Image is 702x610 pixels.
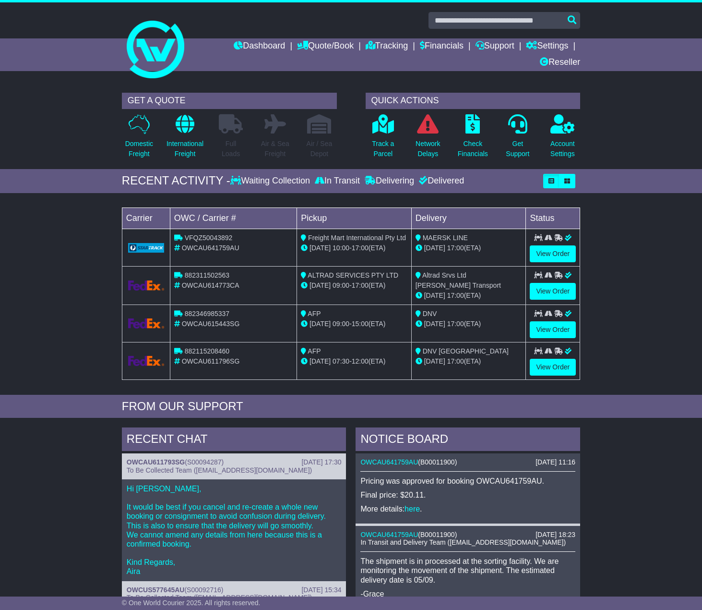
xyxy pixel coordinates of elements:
span: S00094287 [187,458,222,466]
span: 17:00 [447,244,464,252]
span: 07:30 [333,357,349,365]
div: NOTICE BOARD [356,427,580,453]
a: Financials [420,38,464,55]
span: [DATE] [424,244,445,252]
span: 17:00 [352,281,369,289]
span: VFQZ50043892 [185,234,233,242]
a: OWCAU641759AU [360,458,418,466]
p: Hi [PERSON_NAME], It would be best if you cancel and re-create a whole new booking or consignment... [127,484,342,576]
span: To Be Collected Team ([EMAIL_ADDRESS][DOMAIN_NAME]) [127,466,312,474]
span: 12:00 [352,357,369,365]
div: QUICK ACTIONS [366,93,581,109]
p: Account Settings [550,139,575,159]
p: Air / Sea Depot [307,139,333,159]
p: Full Loads [219,139,243,159]
a: Support [476,38,514,55]
div: RECENT CHAT [122,427,346,453]
span: 09:00 [333,320,349,328]
span: OWCAU615443SG [182,320,240,328]
p: The shipment is in processed at the sorting facility. We are monitoring the movement of the shipm... [360,557,575,585]
span: 10:00 [333,244,349,252]
span: Freight Mart International Pty Ltd [308,234,406,242]
a: View Order [530,245,576,262]
img: GetCarrierServiceLogo [128,356,164,366]
div: - (ETA) [301,243,407,253]
span: [DATE] [424,292,445,299]
a: GetSupport [505,114,530,164]
p: Network Delays [416,139,440,159]
div: Waiting Collection [230,176,312,186]
div: (ETA) [416,291,522,301]
a: OWCAU611793SG [127,458,185,466]
td: Delivery [411,207,526,229]
span: DNV [GEOGRAPHIC_DATA] [423,347,509,355]
div: [DATE] 18:23 [535,531,575,539]
a: AccountSettings [550,114,575,164]
p: Track a Parcel [372,139,394,159]
span: [DATE] [309,281,331,289]
div: Delivered [416,176,464,186]
span: S00092716 [187,586,221,594]
a: NetworkDelays [415,114,440,164]
div: ( ) [127,586,342,594]
span: 15:00 [352,320,369,328]
p: Final price: $20.11. [360,490,575,500]
p: More details: . [360,504,575,513]
div: [DATE] 17:30 [301,458,341,466]
a: Quote/Book [297,38,354,55]
a: View Order [530,321,576,338]
span: [DATE] [309,244,331,252]
div: - (ETA) [301,319,407,329]
div: ( ) [127,458,342,466]
p: Get Support [506,139,529,159]
div: GET A QUOTE [122,93,337,109]
div: RECENT ACTIVITY - [122,174,230,188]
span: 17:00 [447,320,464,328]
a: Track aParcel [371,114,394,164]
span: [DATE] [424,320,445,328]
span: © One World Courier 2025. All rights reserved. [122,599,261,607]
p: Domestic Freight [125,139,153,159]
span: Altrad Srvs Ltd [PERSON_NAME] Transport [416,271,501,289]
div: [DATE] 11:16 [535,458,575,466]
div: In Transit [312,176,362,186]
span: 09:00 [333,281,349,289]
span: In Transit and Delivery Team ([EMAIL_ADDRESS][DOMAIN_NAME]) [360,538,566,546]
span: B00011900 [420,531,455,538]
span: [DATE] [309,357,331,365]
a: OWCAU641759AU [360,531,418,538]
p: Air & Sea Freight [261,139,289,159]
a: DomesticFreight [125,114,154,164]
span: To Be Collected Team ([EMAIL_ADDRESS][DOMAIN_NAME]) [127,594,312,601]
div: (ETA) [416,243,522,253]
p: Check Financials [458,139,488,159]
p: -Grace [360,589,575,598]
span: 882311502563 [185,271,229,279]
div: ( ) [360,458,575,466]
span: 17:00 [447,357,464,365]
span: 882346985337 [185,310,229,317]
a: InternationalFreight [166,114,204,164]
td: Carrier [122,207,170,229]
img: GetCarrierServiceLogo [128,243,164,253]
a: Reseller [540,55,580,71]
div: - (ETA) [301,281,407,291]
a: Tracking [366,38,408,55]
div: [DATE] 15:34 [301,586,341,594]
div: ( ) [360,531,575,539]
div: FROM OUR SUPPORT [122,400,580,414]
span: 882115208460 [185,347,229,355]
a: View Order [530,283,576,300]
span: [DATE] [424,357,445,365]
span: 17:00 [352,244,369,252]
img: GetCarrierServiceLogo [128,318,164,329]
span: OWCAU641759AU [182,244,239,252]
span: AFP [308,310,321,317]
td: Status [526,207,580,229]
div: (ETA) [416,356,522,366]
td: OWC / Carrier # [170,207,297,229]
p: Pricing was approved for booking OWCAU641759AU. [360,476,575,486]
a: OWCUS577645AU [127,586,185,594]
a: Dashboard [234,38,285,55]
a: here [405,505,420,513]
